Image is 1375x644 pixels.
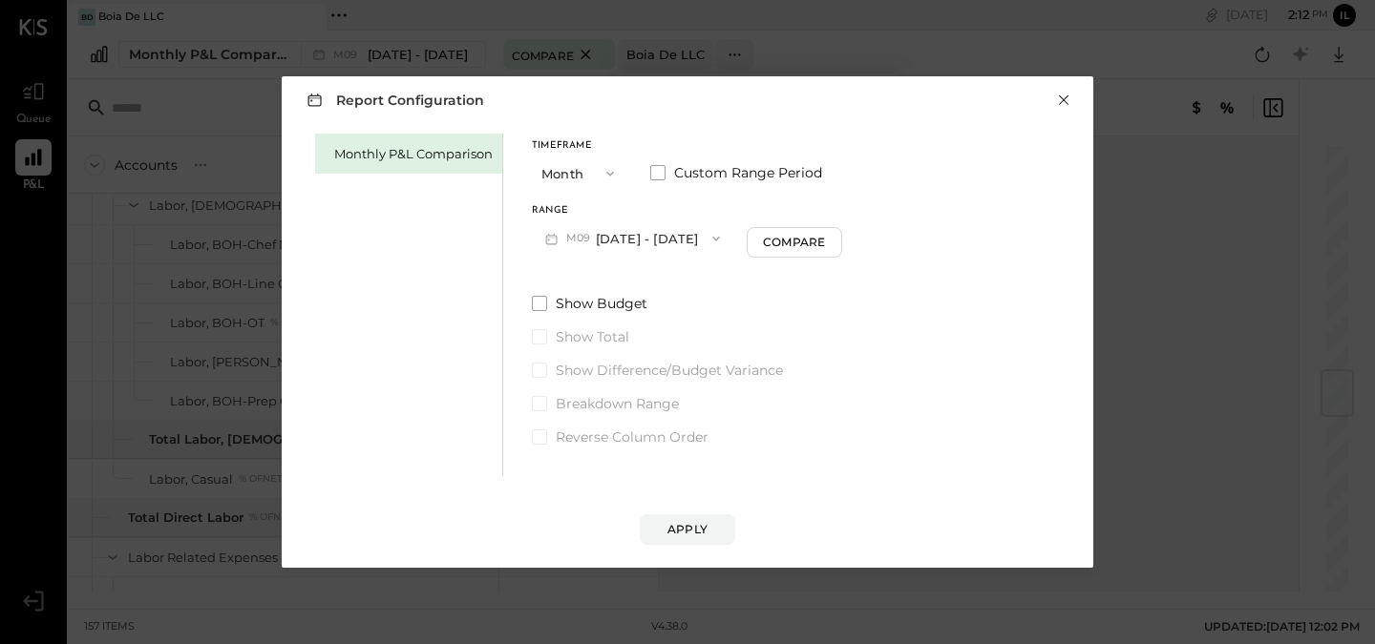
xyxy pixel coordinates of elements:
span: Custom Range Period [674,163,822,182]
button: Apply [640,514,735,545]
div: Apply [667,521,708,537]
div: Compare [763,234,825,250]
button: Month [532,156,627,191]
button: × [1055,91,1072,110]
button: M09[DATE] - [DATE] [532,220,733,256]
h3: Report Configuration [303,88,484,112]
span: Show Difference/Budget Variance [556,361,783,380]
span: Show Budget [556,294,647,313]
button: Compare [747,227,842,258]
div: Range [532,206,733,216]
span: M09 [566,231,596,246]
div: Timeframe [532,141,627,151]
div: Monthly P&L Comparison [334,145,493,163]
span: Reverse Column Order [556,427,709,447]
span: Breakdown Range [556,394,679,413]
span: Show Total [556,327,629,346]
